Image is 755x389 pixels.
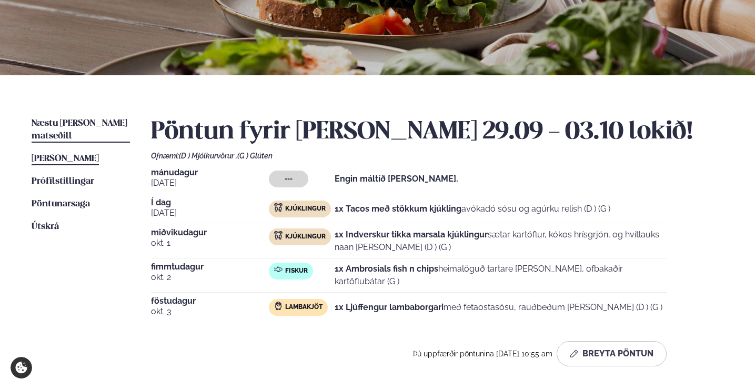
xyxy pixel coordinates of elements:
[557,341,667,366] button: Breyta Pöntun
[151,228,269,237] span: miðvikudagur
[151,152,724,160] div: Ofnæmi:
[32,177,94,186] span: Prófílstillingar
[274,265,283,274] img: fish.svg
[151,271,269,284] span: okt. 2
[274,302,283,310] img: Lamb.svg
[32,221,59,233] a: Útskrá
[335,204,461,214] strong: 1x Tacos með stökkum kjúkling
[151,297,269,305] span: föstudagur
[335,264,438,274] strong: 1x Ambrosials fish n chips
[237,152,273,160] span: (G ) Glúten
[285,205,326,213] span: Kjúklingur
[151,177,269,189] span: [DATE]
[32,117,130,143] a: Næstu [PERSON_NAME] matseðill
[32,175,94,188] a: Prófílstillingar
[151,117,724,147] h2: Pöntun fyrir [PERSON_NAME] 29.09 - 03.10 lokið!
[285,175,293,183] span: ---
[335,228,667,254] p: sætar kartöflur, kókos hrísgrjón, og hvítlauks naan [PERSON_NAME] (D ) (G )
[335,302,444,312] strong: 1x Ljúffengur lambaborgari
[335,263,667,288] p: heimalöguð tartare [PERSON_NAME], ofbakaðir kartöflubátar (G )
[335,230,488,240] strong: 1x Indverskur tikka marsala kjúklingur
[274,203,283,212] img: chicken.svg
[151,263,269,271] span: fimmtudagur
[335,301,662,314] p: með fetaostasósu, rauðbeðum [PERSON_NAME] (D ) (G )
[335,174,458,184] strong: Engin máltíð [PERSON_NAME].
[151,198,269,207] span: Í dag
[274,231,283,240] img: chicken.svg
[285,303,323,312] span: Lambakjöt
[151,168,269,177] span: mánudagur
[32,154,99,163] span: [PERSON_NAME]
[335,203,610,215] p: avókadó sósu og agúrku relish (D ) (G )
[32,222,59,231] span: Útskrá
[11,357,32,378] a: Cookie settings
[32,198,90,211] a: Pöntunarsaga
[32,153,99,165] a: [PERSON_NAME]
[285,267,308,275] span: Fiskur
[285,233,326,241] span: Kjúklingur
[151,237,269,250] span: okt. 1
[413,350,552,358] span: Þú uppfærðir pöntunina [DATE] 10:55 am
[32,119,127,141] span: Næstu [PERSON_NAME] matseðill
[151,305,269,318] span: okt. 3
[179,152,237,160] span: (D ) Mjólkurvörur ,
[32,200,90,208] span: Pöntunarsaga
[151,207,269,220] span: [DATE]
